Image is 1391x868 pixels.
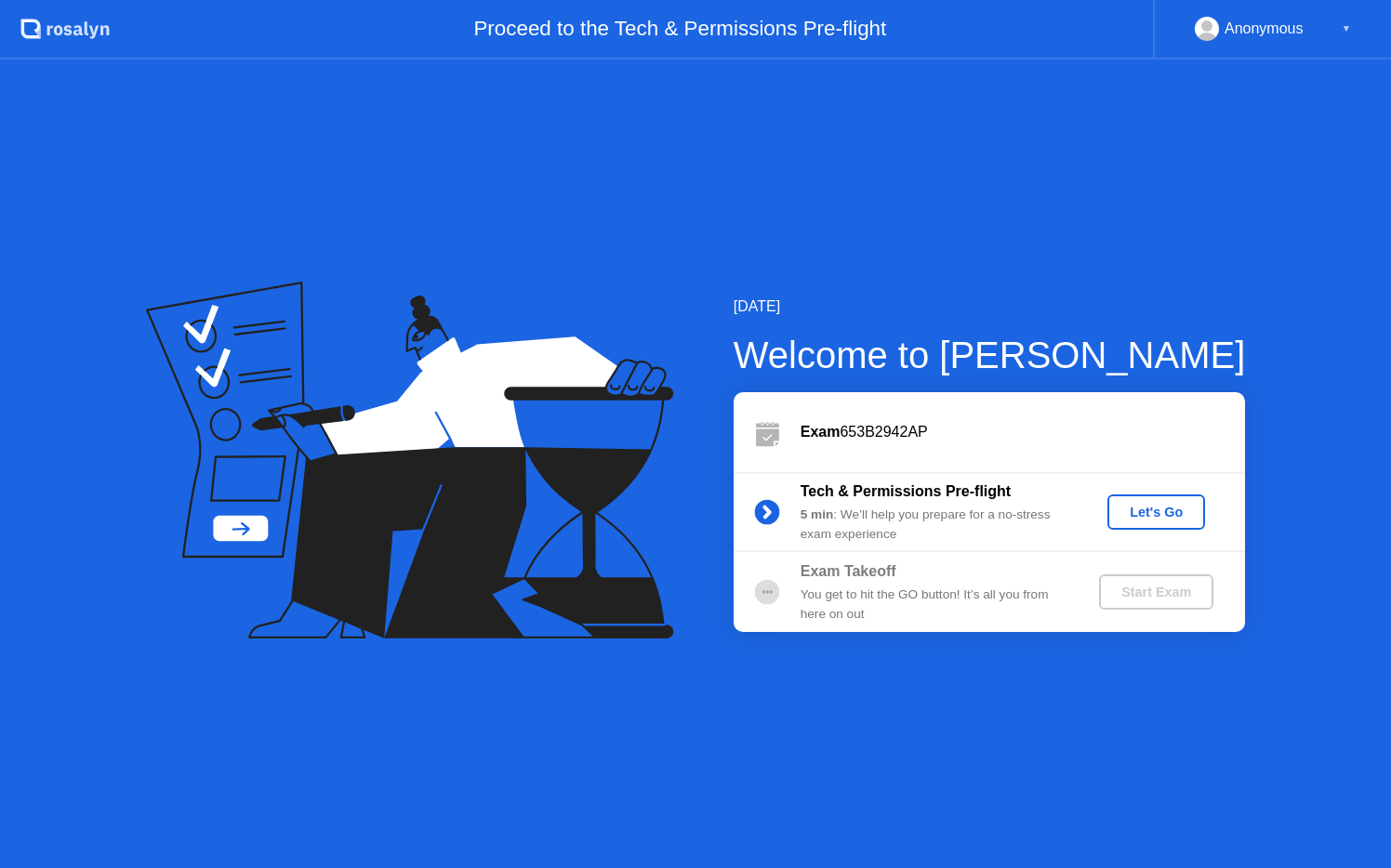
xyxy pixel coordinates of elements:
div: Welcome to [PERSON_NAME] [734,327,1246,383]
div: [DATE] [734,296,1246,318]
div: You get to hit the GO button! It’s all you from here on out [801,585,1068,624]
b: Exam [801,424,841,440]
button: Let's Go [1107,494,1205,530]
div: Let's Go [1115,505,1198,519]
button: Start Exam [1099,574,1213,610]
b: Tech & Permissions Pre-flight [801,483,1011,499]
div: Start Exam [1106,585,1206,599]
div: : We’ll help you prepare for a no-stress exam experience [801,506,1068,544]
div: Anonymous [1225,17,1304,41]
div: ▼ [1342,17,1351,41]
b: 5 min [801,507,834,521]
div: 653B2942AP [801,421,1245,443]
b: Exam Takeoff [801,563,896,579]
